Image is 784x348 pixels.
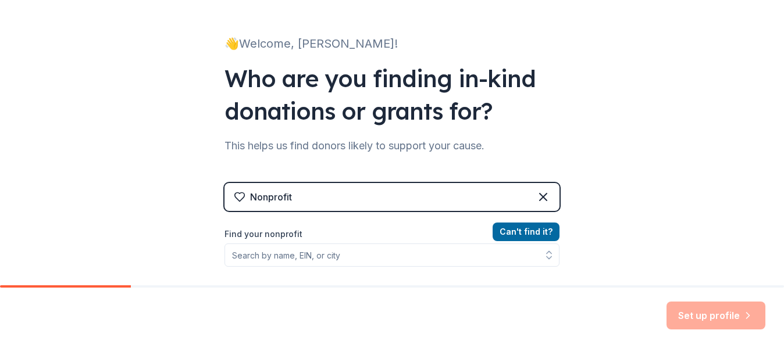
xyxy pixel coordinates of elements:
[250,190,292,204] div: Nonprofit
[224,62,560,127] div: Who are you finding in-kind donations or grants for?
[224,34,560,53] div: 👋 Welcome, [PERSON_NAME]!
[224,227,560,241] label: Find your nonprofit
[493,223,560,241] button: Can't find it?
[224,243,560,267] input: Search by name, EIN, or city
[224,137,560,155] div: This helps us find donors likely to support your cause.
